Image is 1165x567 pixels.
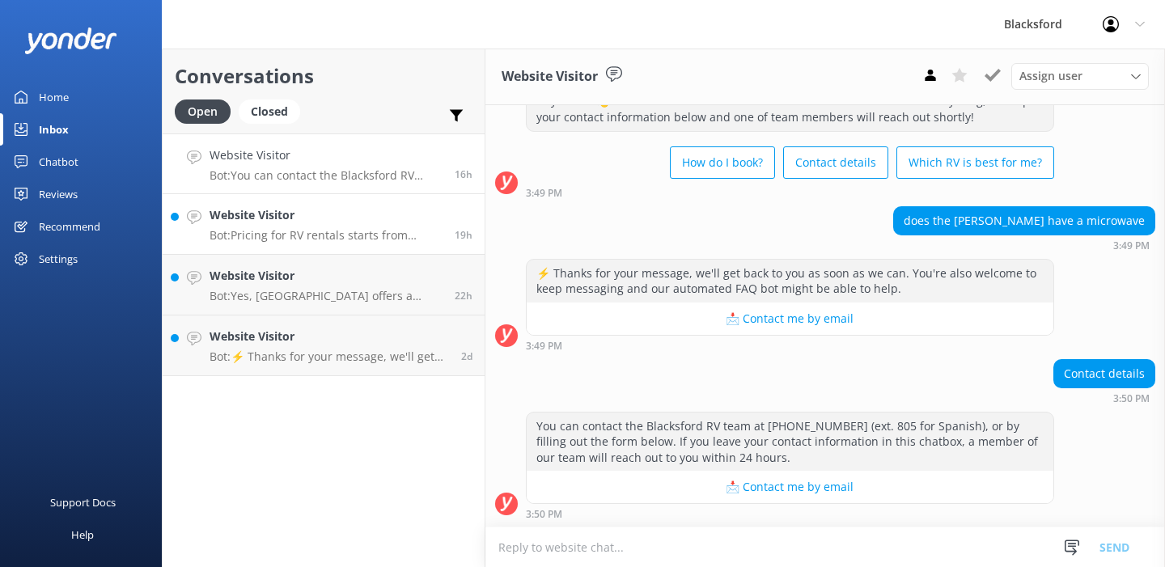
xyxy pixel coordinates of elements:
[210,146,443,164] h4: Website Visitor
[210,267,443,285] h4: Website Visitor
[461,349,472,363] span: Sep 11 2025 07:24pm (UTC -06:00) America/Chihuahua
[502,66,598,87] h3: Website Visitor
[455,289,472,303] span: Sep 13 2025 09:46am (UTC -06:00) America/Chihuahua
[526,340,1054,351] div: Sep 13 2025 03:49pm (UTC -06:00) America/Chihuahua
[526,187,1054,198] div: Sep 13 2025 03:49pm (UTC -06:00) America/Chihuahua
[783,146,888,179] button: Contact details
[39,81,69,113] div: Home
[527,260,1053,303] div: ⚡ Thanks for your message, we'll get back to you as soon as we can. You're also welcome to keep m...
[527,303,1053,335] button: 📩 Contact me by email
[1113,394,1150,404] strong: 3:50 PM
[210,206,443,224] h4: Website Visitor
[39,113,69,146] div: Inbox
[24,28,117,54] img: yonder-white-logo.png
[527,413,1053,472] div: You can contact the Blacksford RV team at [PHONE_NUMBER] (ext. 805 for Spanish), or by filling ou...
[1011,63,1149,89] div: Assign User
[670,146,775,179] button: How do I book?
[163,194,485,255] a: Website VisitorBot:Pricing for RV rentals starts from $275/day and varies based on location, RV t...
[210,289,443,303] p: Bot: Yes, [GEOGRAPHIC_DATA] offers a Grocery Delivery service add-on where they can stock your RV...
[896,146,1054,179] button: Which RV is best for me?
[239,102,308,120] a: Closed
[163,315,485,376] a: Website VisitorBot:⚡ Thanks for your message, we'll get back to you as soon as we can. You're als...
[210,349,449,364] p: Bot: ⚡ Thanks for your message, we'll get back to you as soon as we can. You're also welcome to k...
[39,178,78,210] div: Reviews
[210,228,443,243] p: Bot: Pricing for RV rentals starts from $275/day and varies based on location, RV type, and time ...
[175,61,472,91] h2: Conversations
[894,207,1154,235] div: does the [PERSON_NAME] have a microwave
[163,255,485,315] a: Website VisitorBot:Yes, [GEOGRAPHIC_DATA] offers a Grocery Delivery service add-on where they can...
[71,518,94,551] div: Help
[39,146,78,178] div: Chatbot
[163,133,485,194] a: Website VisitorBot:You can contact the Blacksford RV team at [PHONE_NUMBER] (ext. 805 for Spanish...
[175,102,239,120] a: Open
[175,99,231,124] div: Open
[1054,360,1154,387] div: Contact details
[527,471,1053,503] button: 📩 Contact me by email
[1053,392,1155,404] div: Sep 13 2025 03:50pm (UTC -06:00) America/Chihuahua
[50,486,116,518] div: Support Docs
[39,210,100,243] div: Recommend
[526,508,1054,519] div: Sep 13 2025 03:50pm (UTC -06:00) America/Chihuahua
[526,341,562,351] strong: 3:49 PM
[1113,241,1150,251] strong: 3:49 PM
[893,239,1155,251] div: Sep 13 2025 03:49pm (UTC -06:00) America/Chihuahua
[210,168,443,183] p: Bot: You can contact the Blacksford RV team at [PHONE_NUMBER] (ext. 805 for Spanish), or by filli...
[526,188,562,198] strong: 3:49 PM
[1019,67,1082,85] span: Assign user
[527,87,1053,130] div: Hey there! 👋 I'm a virtual assistant for Blacksford RV. Feel free to ask me anything, or drop you...
[39,243,78,275] div: Settings
[210,328,449,345] h4: Website Visitor
[239,99,300,124] div: Closed
[455,167,472,181] span: Sep 13 2025 03:50pm (UTC -06:00) America/Chihuahua
[526,510,562,519] strong: 3:50 PM
[455,228,472,242] span: Sep 13 2025 01:31pm (UTC -06:00) America/Chihuahua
